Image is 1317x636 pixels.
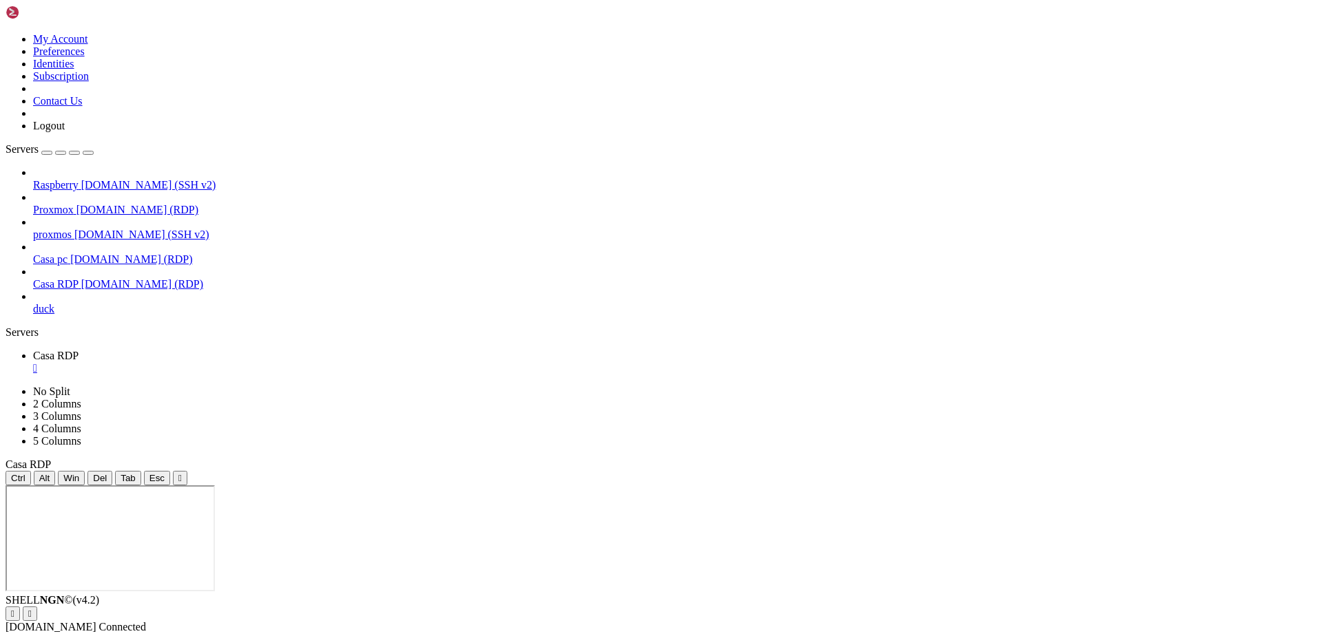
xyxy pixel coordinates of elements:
[33,253,1311,266] a: Casa pc [DOMAIN_NAME] (RDP)
[6,326,1311,339] div: Servers
[33,229,72,240] span: proxmos
[33,266,1311,290] li: Casa RDP [DOMAIN_NAME] (RDP)
[33,191,1311,216] li: Proxmox [DOMAIN_NAME] (RDP)
[33,70,89,82] a: Subscription
[40,594,65,606] b: NGN
[87,471,112,485] button: Del
[33,167,1311,191] li: Raspberry [DOMAIN_NAME] (SSH v2)
[6,6,85,19] img: Shellngn
[178,473,182,483] div: 
[6,471,31,485] button: Ctrl
[58,471,85,485] button: Win
[23,606,37,621] button: 
[63,473,79,483] span: Win
[33,229,1311,241] a: proxmos [DOMAIN_NAME] (SSH v2)
[33,253,68,265] span: Casa pc
[70,253,192,265] span: [DOMAIN_NAME] (RDP)
[115,471,141,485] button: Tab
[99,621,146,633] span: Connected
[76,204,198,215] span: [DOMAIN_NAME] (RDP)
[6,143,39,155] span: Servers
[93,473,107,483] span: Del
[33,204,74,215] span: Proxmox
[81,278,203,290] span: [DOMAIN_NAME] (RDP)
[33,435,81,447] a: 5 Columns
[33,278,1311,290] a: Casa RDP [DOMAIN_NAME] (RDP)
[11,473,25,483] span: Ctrl
[6,606,20,621] button: 
[39,473,50,483] span: Alt
[73,594,100,606] span: 4.2.0
[33,204,1311,216] a: Proxmox [DOMAIN_NAME] (RDP)
[34,471,56,485] button: Alt
[33,216,1311,241] li: proxmos [DOMAIN_NAME] (SSH v2)
[173,471,187,485] button: 
[33,398,81,410] a: 2 Columns
[33,303,1311,315] a: duck
[33,33,88,45] a: My Account
[33,120,65,131] a: Logout
[6,621,96,633] span: [DOMAIN_NAME]
[33,179,79,191] span: Raspberry
[121,473,136,483] span: Tab
[144,471,170,485] button: Esc
[33,350,79,361] span: Casa RDP
[33,290,1311,315] li: duck
[33,410,81,422] a: 3 Columns
[28,608,32,619] div: 
[33,58,74,70] a: Identities
[74,229,209,240] span: [DOMAIN_NAME] (SSH v2)
[149,473,165,483] span: Esc
[33,179,1311,191] a: Raspberry [DOMAIN_NAME] (SSH v2)
[6,458,51,470] span: Casa RDP
[33,362,1311,374] a: 
[6,594,99,606] span: SHELL ©
[33,423,81,434] a: 4 Columns
[33,385,70,397] a: No Split
[33,95,83,107] a: Contact Us
[33,303,54,315] span: duck
[33,350,1311,374] a: Casa RDP
[33,278,79,290] span: Casa RDP
[6,143,94,155] a: Servers
[81,179,216,191] span: [DOMAIN_NAME] (SSH v2)
[33,45,85,57] a: Preferences
[33,241,1311,266] li: Casa pc [DOMAIN_NAME] (RDP)
[11,608,14,619] div: 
